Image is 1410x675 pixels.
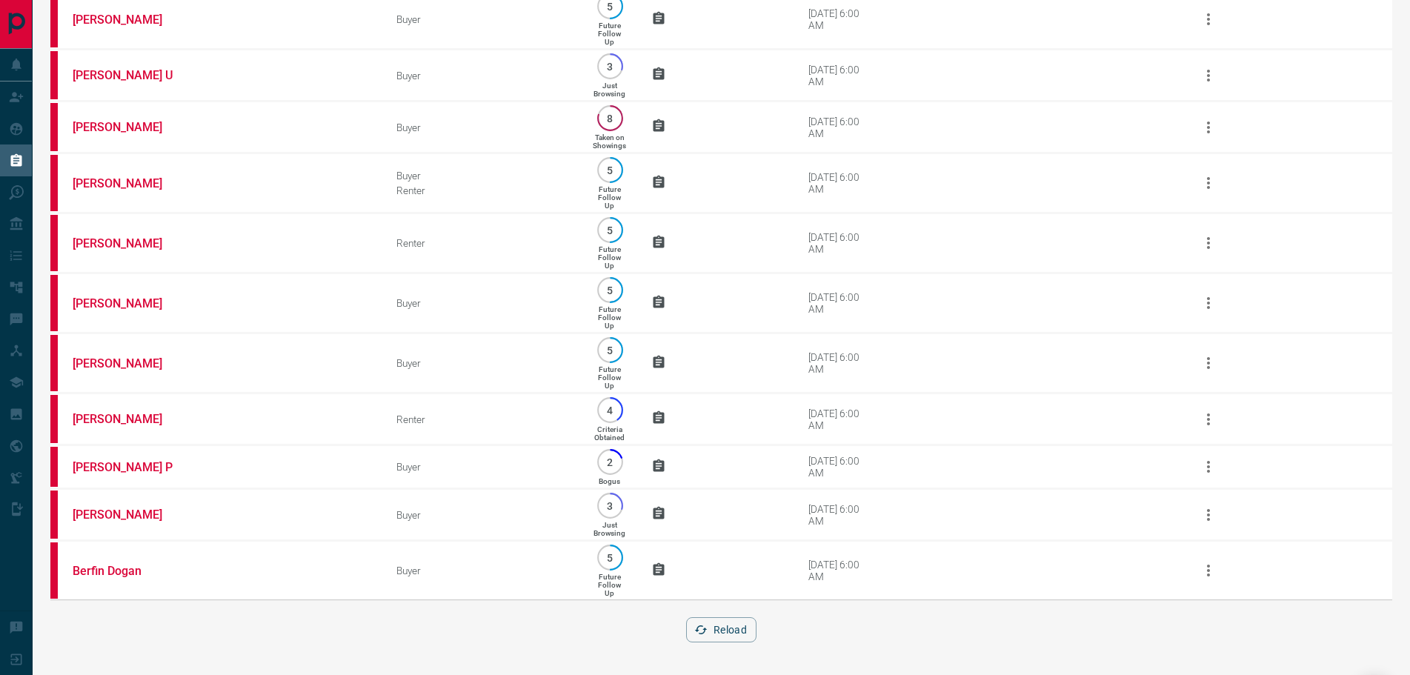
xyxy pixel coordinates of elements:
[599,477,620,485] p: Bogus
[50,51,58,99] div: property.ca
[605,225,616,236] p: 5
[73,120,184,134] a: [PERSON_NAME]
[605,285,616,296] p: 5
[808,231,871,255] div: [DATE] 6:00 AM
[808,7,871,31] div: [DATE] 6:00 AM
[396,565,568,576] div: Buyer
[73,68,184,82] a: [PERSON_NAME] U
[808,351,871,375] div: [DATE] 6:00 AM
[50,215,58,271] div: property.ca
[598,245,621,270] p: Future Follow Up
[808,116,871,139] div: [DATE] 6:00 AM
[605,113,616,124] p: 8
[598,21,621,46] p: Future Follow Up
[396,13,568,25] div: Buyer
[605,456,616,468] p: 2
[593,133,626,150] p: Taken on Showings
[73,564,184,578] a: Berfin Dogan
[605,552,616,563] p: 5
[598,185,621,210] p: Future Follow Up
[73,13,184,27] a: [PERSON_NAME]
[808,559,871,582] div: [DATE] 6:00 AM
[396,461,568,473] div: Buyer
[598,573,621,597] p: Future Follow Up
[593,82,625,98] p: Just Browsing
[808,171,871,195] div: [DATE] 6:00 AM
[50,103,58,151] div: property.ca
[73,460,184,474] a: [PERSON_NAME] P
[73,356,184,370] a: [PERSON_NAME]
[808,503,871,527] div: [DATE] 6:00 AM
[605,164,616,176] p: 5
[50,275,58,331] div: property.ca
[605,61,616,72] p: 3
[594,425,625,442] p: Criteria Obtained
[808,455,871,479] div: [DATE] 6:00 AM
[396,70,568,82] div: Buyer
[50,155,58,211] div: property.ca
[73,296,184,310] a: [PERSON_NAME]
[396,413,568,425] div: Renter
[605,500,616,511] p: 3
[73,412,184,426] a: [PERSON_NAME]
[396,184,568,196] div: Renter
[396,509,568,521] div: Buyer
[808,291,871,315] div: [DATE] 6:00 AM
[50,335,58,391] div: property.ca
[605,345,616,356] p: 5
[808,64,871,87] div: [DATE] 6:00 AM
[598,365,621,390] p: Future Follow Up
[50,395,58,443] div: property.ca
[598,305,621,330] p: Future Follow Up
[396,297,568,309] div: Buyer
[593,521,625,537] p: Just Browsing
[73,508,184,522] a: [PERSON_NAME]
[50,491,58,539] div: property.ca
[605,405,616,416] p: 4
[808,408,871,431] div: [DATE] 6:00 AM
[50,542,58,599] div: property.ca
[73,176,184,190] a: [PERSON_NAME]
[50,447,58,487] div: property.ca
[605,1,616,12] p: 5
[686,617,756,642] button: Reload
[396,170,568,182] div: Buyer
[396,237,568,249] div: Renter
[396,122,568,133] div: Buyer
[73,236,184,250] a: [PERSON_NAME]
[396,357,568,369] div: Buyer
